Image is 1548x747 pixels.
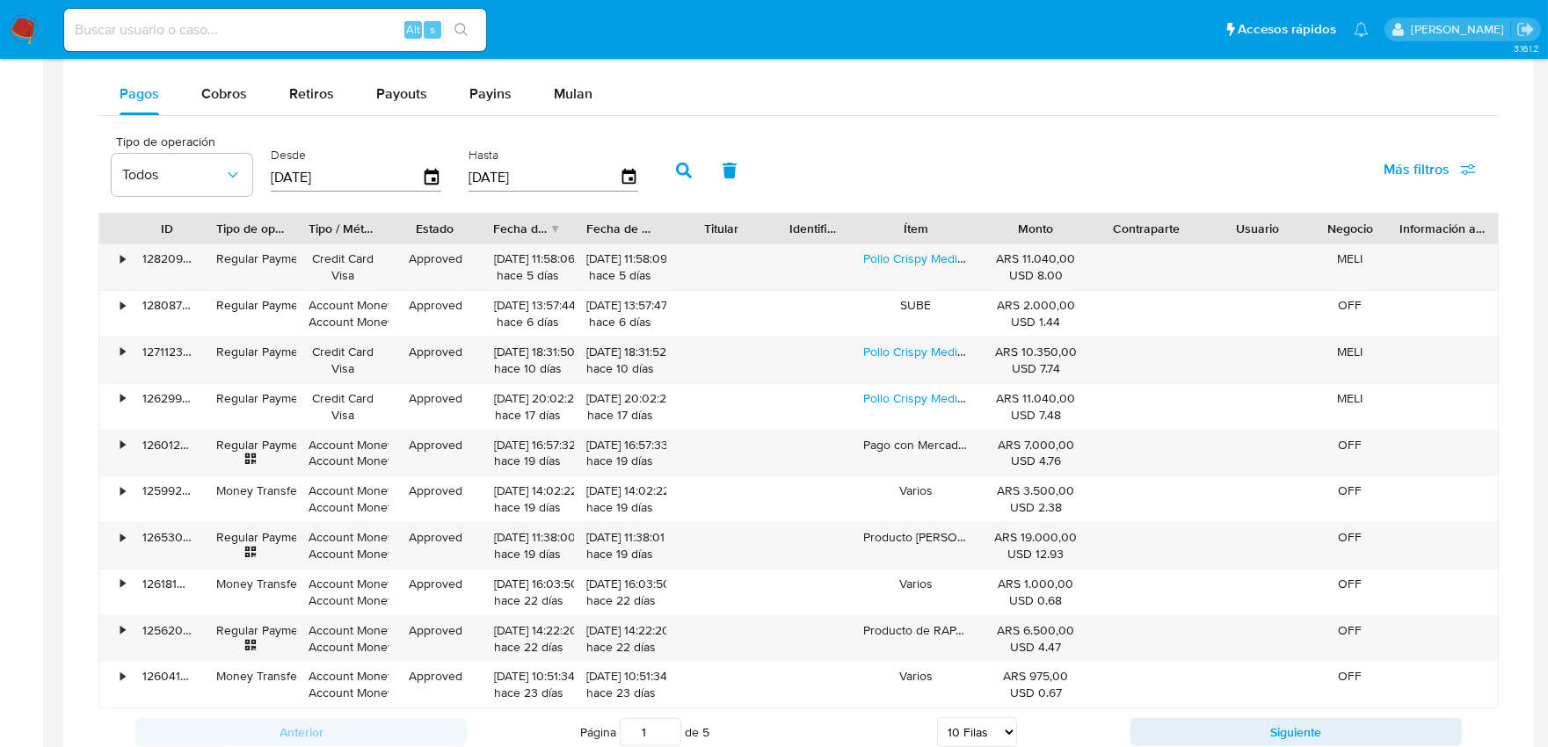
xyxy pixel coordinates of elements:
span: Alt [406,21,420,38]
input: Buscar usuario o caso... [64,18,486,41]
button: search-icon [443,18,479,42]
span: Accesos rápidos [1238,20,1336,39]
a: Salir [1516,20,1535,39]
a: Notificaciones [1354,22,1369,37]
span: 3.161.2 [1514,41,1539,55]
span: s [430,21,435,38]
p: sandra.chabay@mercadolibre.com [1411,21,1510,38]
